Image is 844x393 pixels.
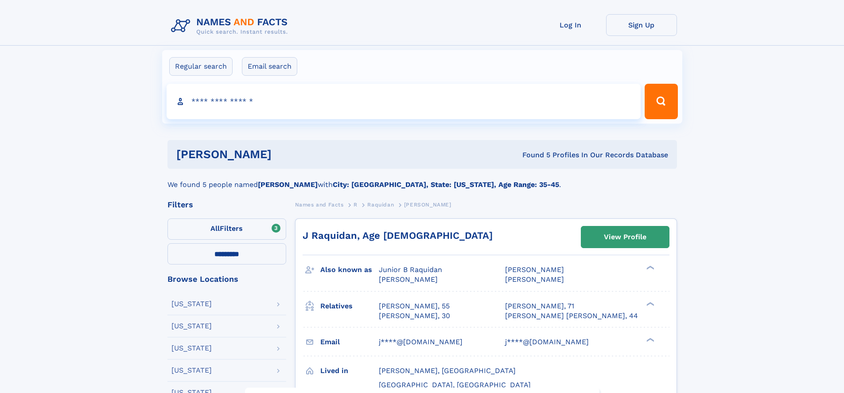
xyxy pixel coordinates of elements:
[367,202,394,208] span: Raquidan
[397,150,668,160] div: Found 5 Profiles In Our Records Database
[176,149,397,160] h1: [PERSON_NAME]
[644,301,655,307] div: ❯
[505,301,574,311] a: [PERSON_NAME], 71
[354,199,358,210] a: R
[320,335,379,350] h3: Email
[167,14,295,38] img: Logo Names and Facts
[644,337,655,342] div: ❯
[167,84,641,119] input: search input
[404,202,451,208] span: [PERSON_NAME]
[303,230,493,241] a: J Raquidan, Age [DEMOGRAPHIC_DATA]
[379,311,450,321] a: [PERSON_NAME], 30
[505,275,564,284] span: [PERSON_NAME]
[354,202,358,208] span: R
[645,84,677,119] button: Search Button
[505,265,564,274] span: [PERSON_NAME]
[242,57,297,76] label: Email search
[171,300,212,307] div: [US_STATE]
[604,227,646,247] div: View Profile
[367,199,394,210] a: Raquidan
[379,301,450,311] a: [PERSON_NAME], 55
[320,262,379,277] h3: Also known as
[320,299,379,314] h3: Relatives
[258,180,318,189] b: [PERSON_NAME]
[167,275,286,283] div: Browse Locations
[295,199,344,210] a: Names and Facts
[167,201,286,209] div: Filters
[379,265,442,274] span: Junior B Raquidan
[167,169,677,190] div: We found 5 people named with .
[320,363,379,378] h3: Lived in
[171,367,212,374] div: [US_STATE]
[333,180,559,189] b: City: [GEOGRAPHIC_DATA], State: [US_STATE], Age Range: 35-45
[167,218,286,240] label: Filters
[606,14,677,36] a: Sign Up
[169,57,233,76] label: Regular search
[171,345,212,352] div: [US_STATE]
[535,14,606,36] a: Log In
[379,275,438,284] span: [PERSON_NAME]
[505,311,638,321] a: [PERSON_NAME] [PERSON_NAME], 44
[379,381,531,389] span: [GEOGRAPHIC_DATA], [GEOGRAPHIC_DATA]
[644,265,655,271] div: ❯
[210,224,220,233] span: All
[581,226,669,248] a: View Profile
[171,323,212,330] div: [US_STATE]
[379,366,516,375] span: [PERSON_NAME], [GEOGRAPHIC_DATA]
